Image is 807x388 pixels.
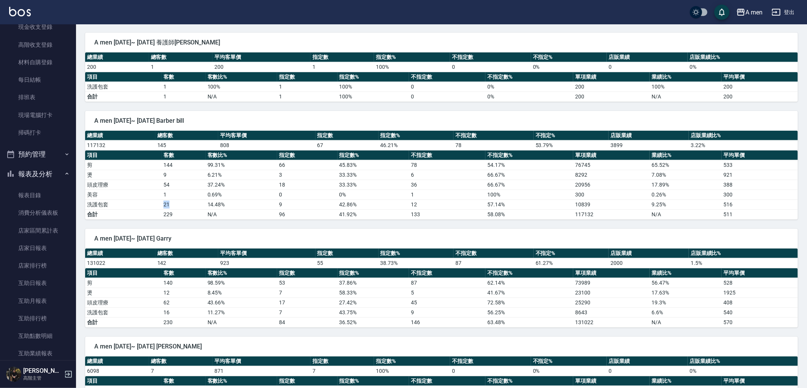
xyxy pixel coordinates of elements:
th: 項目 [85,376,162,386]
th: 不指定數 [450,356,531,366]
a: 消費分析儀表板 [3,204,73,222]
td: 41.67 % [485,288,573,298]
td: 98.59 % [206,278,277,288]
td: 117132 [573,209,650,219]
th: 業績比% [650,268,721,278]
td: 62.14 % [485,278,573,288]
td: 200 [573,92,650,101]
button: 登出 [769,5,798,19]
th: 客數 [162,150,206,160]
table: a dense table [85,72,798,102]
th: 指定數% [338,72,409,82]
th: 客數比% [206,150,277,160]
th: 客數 [162,72,206,82]
td: 7 [277,288,337,298]
td: 8643 [573,307,650,317]
td: 0 % [688,366,798,376]
th: 指定數 [311,356,374,366]
td: 45 [409,298,485,307]
td: 36.52% [338,317,409,327]
td: 66.67 % [485,180,573,190]
a: 互助排行榜 [3,310,73,327]
td: 36 [409,180,485,190]
td: 0 [450,366,531,376]
td: 9 [162,170,206,180]
td: 923 [218,258,315,268]
td: 8.45 % [206,288,277,298]
td: 146 [409,317,485,327]
td: 100 % [650,82,721,92]
th: 總客數 [149,52,213,62]
td: 200 [85,62,149,72]
td: 1 [162,92,206,101]
th: 不指定數% [485,150,573,160]
th: 指定數 [277,72,337,82]
td: 美容 [85,190,162,200]
th: 客數比% [206,72,277,82]
a: 現場電腦打卡 [3,106,73,124]
td: 3 [277,170,337,180]
th: 平均客單價 [212,52,311,62]
td: 合計 [85,317,162,327]
td: 388 [721,180,798,190]
td: 37.86 % [338,278,409,288]
th: 不指定數 [450,52,531,62]
h5: [PERSON_NAME] [23,367,62,375]
th: 指定數 [277,268,337,278]
th: 項目 [85,268,162,278]
th: 平均客單價 [218,249,315,258]
a: 報表目錄 [3,187,73,204]
td: 6 [409,170,485,180]
th: 不指定% [531,356,607,366]
td: 144 [162,160,206,170]
td: 21 [162,200,206,209]
img: Logo [9,7,31,16]
td: N/A [650,92,721,101]
td: 516 [721,200,798,209]
td: 6098 [85,366,149,376]
td: N/A [650,209,721,219]
td: 0.69 % [206,190,277,200]
a: 互助月報表 [3,292,73,310]
a: 現金收支登錄 [3,18,73,36]
td: 54 [162,180,206,190]
td: 100 % [374,366,450,376]
th: 總業績 [85,52,149,62]
a: 互助日報表 [3,274,73,292]
td: 41.92% [338,209,409,219]
th: 項目 [85,150,162,160]
td: 65.52 % [650,160,721,170]
th: 指定數% [338,376,409,386]
th: 不指定數 [409,376,485,386]
td: 9 [277,200,337,209]
td: 12 [162,288,206,298]
td: 76745 [573,160,650,170]
td: 18 [277,180,337,190]
td: 87 [453,258,534,268]
a: 掃碼打卡 [3,124,73,141]
th: 指定數 [277,150,337,160]
div: A men [745,8,763,17]
th: 不指定數% [485,268,573,278]
td: 46.21 % [379,140,454,150]
td: N/A [206,92,277,101]
td: 84 [277,317,337,327]
th: 不指定% [531,52,607,62]
td: 洗護包套 [85,200,162,209]
td: 62 [162,298,206,307]
th: 業績比% [650,376,721,386]
th: 店販業績 [609,249,689,258]
td: 剪 [85,160,162,170]
td: 0 % [338,190,409,200]
td: 0 % [485,82,573,92]
a: 材料自購登錄 [3,54,73,71]
td: 1 [149,62,213,72]
td: 37.24 % [206,180,277,190]
th: 平均單價 [721,72,798,82]
a: 互助業績報表 [3,345,73,362]
th: 不指定數 [409,150,485,160]
th: 單項業績 [573,72,650,82]
td: 78 [453,140,534,150]
a: 排班表 [3,89,73,106]
td: 燙 [85,170,162,180]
